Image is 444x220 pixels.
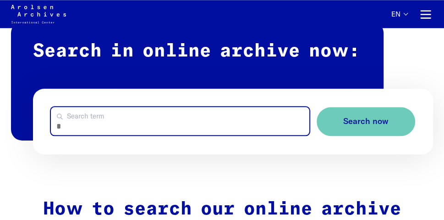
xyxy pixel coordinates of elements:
nav: Primary [391,5,433,23]
h2: Search in online archive now: [11,22,384,141]
button: Search now [317,107,415,136]
span: Search now [343,117,389,126]
button: English, language selection [391,10,407,27]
